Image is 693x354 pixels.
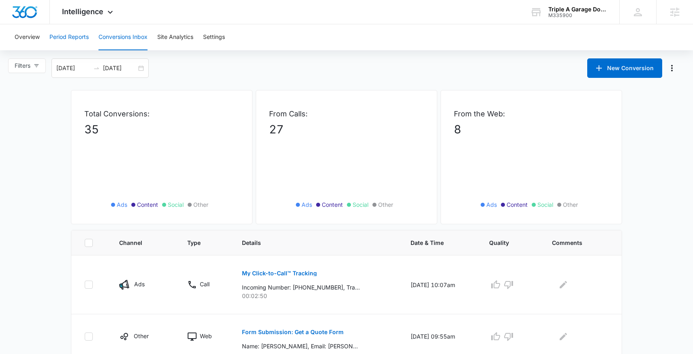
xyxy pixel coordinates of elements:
p: Web [200,332,212,340]
button: Settings [203,24,225,50]
span: Details [242,238,379,247]
span: Comments [552,238,597,247]
span: Other [378,200,393,209]
span: Content [322,200,343,209]
p: 00:02:50 [242,292,391,300]
span: Ads [117,200,127,209]
span: Channel [119,238,156,247]
p: 35 [84,121,239,138]
span: Other [193,200,208,209]
span: swap-right [93,65,100,71]
span: Ads [486,200,497,209]
button: Form Submission: Get a Quote Form [242,322,344,342]
button: Filters [8,58,46,73]
p: Form Submission: Get a Quote Form [242,329,344,335]
input: Start date [56,64,90,73]
p: Ads [134,280,145,288]
button: Conversions Inbox [98,24,148,50]
p: From Calls: [269,108,424,119]
p: Name: [PERSON_NAME], Email: [PERSON_NAME][EMAIL_ADDRESS][PERSON_NAME][DOMAIN_NAME], Phone: [PHONE... [242,342,360,350]
button: Edit Comments [557,278,570,291]
span: Intelligence [62,7,103,16]
td: [DATE] 10:07am [401,255,480,314]
button: Period Reports [49,24,89,50]
span: Type [187,238,211,247]
span: Social [168,200,184,209]
span: Content [137,200,158,209]
span: Filters [15,61,30,70]
div: account name [548,6,607,13]
span: Date & Time [411,238,458,247]
button: Edit Comments [557,330,570,343]
p: 27 [269,121,424,138]
div: account id [548,13,607,18]
p: Incoming Number: [PHONE_NUMBER], Tracking Number: [PHONE_NUMBER], Ring To: [PHONE_NUMBER], Caller... [242,283,360,292]
p: Call [200,280,210,288]
span: Social [353,200,368,209]
span: Other [563,200,578,209]
p: My Click-to-Call™ Tracking [242,270,317,276]
button: Site Analytics [157,24,193,50]
span: Social [537,200,553,209]
button: Manage Numbers [665,62,678,75]
button: My Click-to-Call™ Tracking [242,264,317,283]
p: Other [134,332,149,340]
p: From the Web: [454,108,609,119]
input: End date [103,64,137,73]
span: Content [507,200,528,209]
p: Total Conversions: [84,108,239,119]
button: New Conversion [587,58,662,78]
button: Overview [15,24,40,50]
span: to [93,65,100,71]
span: Ads [302,200,312,209]
p: 8 [454,121,609,138]
span: Quality [489,238,520,247]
